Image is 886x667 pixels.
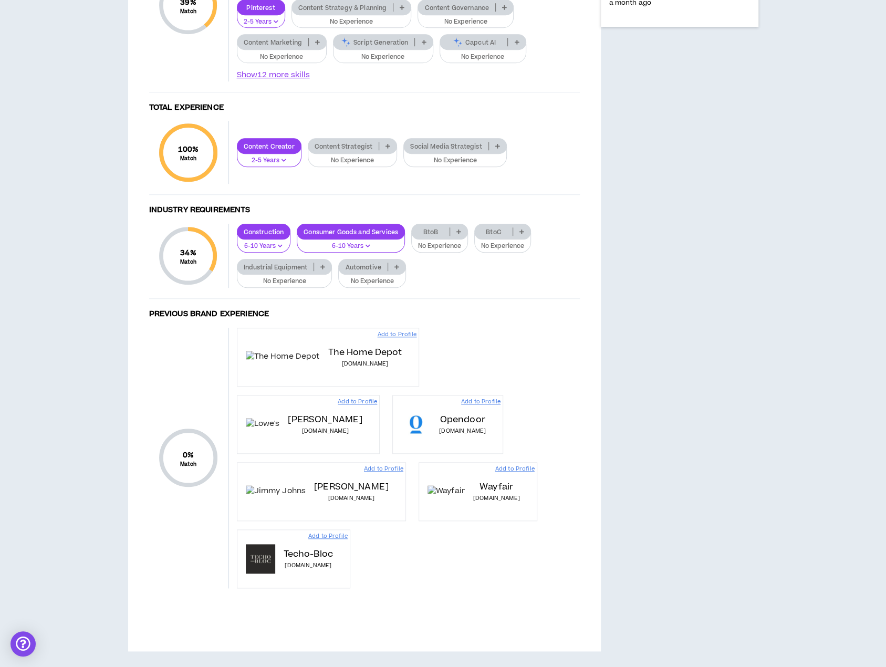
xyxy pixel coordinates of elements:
p: Add to Profile [461,398,501,406]
p: Content Strategist [308,142,379,150]
p: Opendoor [440,413,485,426]
p: Add to Profile [377,330,416,339]
p: [DOMAIN_NAME] [328,494,375,503]
p: No Experience [315,156,391,165]
p: The Home Depot [328,346,402,359]
small: Match [180,258,196,266]
img: Opendoor [401,410,431,439]
p: Social Media Strategist [404,142,488,150]
p: 2-5 Years [244,156,295,165]
button: 2-5 Years [237,8,285,28]
p: Add to Profile [495,465,535,473]
span: 100 % [178,144,199,155]
div: Open Intercom Messenger [11,631,36,656]
p: Script Generation [333,38,414,46]
h4: Previous Brand Experience [149,309,580,319]
img: Wayfair [428,485,465,497]
span: 34 % [180,247,196,258]
button: No Experience [403,147,506,167]
p: [DOMAIN_NAME] [473,494,520,503]
h4: Total Experience [149,103,580,113]
p: No Experience [410,156,499,165]
p: Content Marketing [237,38,308,46]
p: No Experience [424,17,507,27]
p: Wayfair [480,481,513,493]
p: Automotive [339,263,387,271]
p: [PERSON_NAME] [314,481,389,493]
button: Show12 more skills [237,69,310,81]
p: [DOMAIN_NAME] [342,360,389,368]
p: [PERSON_NAME] [288,413,362,426]
button: 2-5 Years [237,147,301,167]
p: 6-10 Years [304,242,398,251]
p: [DOMAIN_NAME] [285,561,331,570]
p: No Experience [446,53,519,62]
p: Consumer Goods and Services [297,228,404,236]
button: No Experience [411,233,468,253]
img: The Home Depot [246,351,320,362]
button: No Experience [237,44,327,64]
p: Content Creator [237,142,301,150]
p: Pinterest [237,4,285,12]
p: 2-5 Years [244,17,278,27]
button: No Experience [418,8,514,28]
p: Content Strategy & Planning [292,4,393,12]
p: [DOMAIN_NAME] [439,427,486,435]
button: No Experience [291,8,412,28]
p: No Experience [244,277,326,286]
img: Techo-Bloc [246,544,275,574]
small: Match [180,8,196,15]
p: No Experience [244,53,320,62]
p: Add to Profile [308,532,348,540]
p: No Experience [340,53,426,62]
button: 6-10 Years [237,233,291,253]
small: Match [180,461,196,468]
img: Lowe's [246,418,280,430]
button: No Experience [237,268,332,288]
p: BtoB [412,228,450,236]
p: Industrial Equipment [237,263,314,271]
p: No Experience [298,17,405,27]
p: No Experience [481,242,524,251]
p: No Experience [345,277,399,286]
span: 0 % [180,450,196,461]
button: No Experience [338,268,406,288]
p: 6-10 Years [244,242,284,251]
button: No Experience [308,147,398,167]
p: Construction [237,228,290,236]
p: Add to Profile [338,398,377,406]
button: No Experience [474,233,531,253]
button: No Experience [440,44,526,64]
p: [DOMAIN_NAME] [302,427,349,435]
p: No Experience [418,242,461,251]
img: Jimmy Johns [246,485,306,497]
p: BtoC [475,228,513,236]
button: 6-10 Years [297,233,405,253]
p: Add to Profile [364,465,403,473]
p: Content Governance [418,4,495,12]
p: Techo-Bloc [284,548,333,560]
small: Match [178,155,199,162]
p: Capcut AI [440,38,508,46]
h4: Industry Requirements [149,205,580,215]
button: No Experience [333,44,433,64]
